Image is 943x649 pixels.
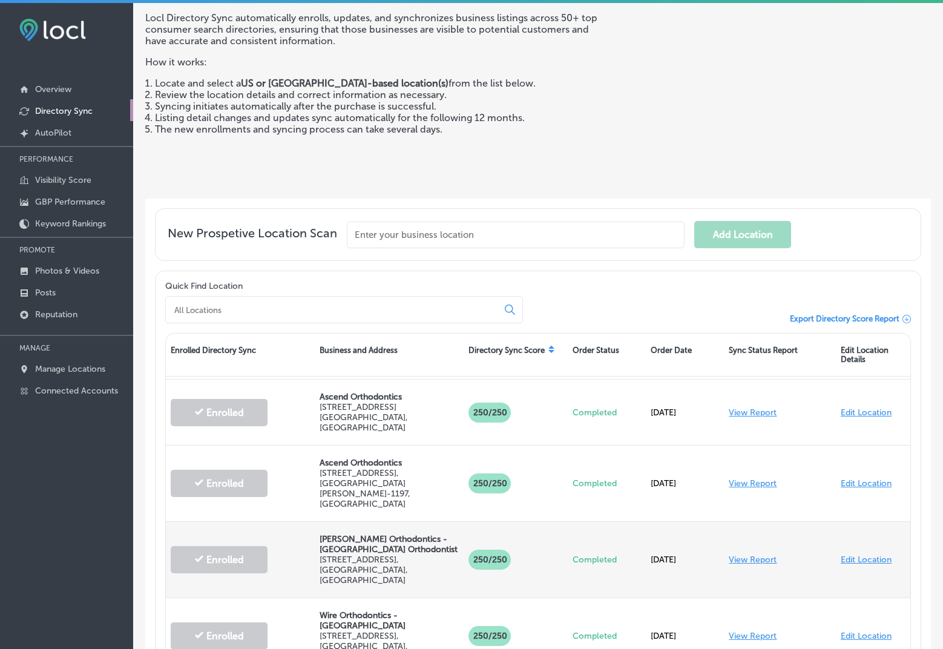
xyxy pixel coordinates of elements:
a: Edit Location [841,631,892,641]
p: [STREET_ADDRESS] [GEOGRAPHIC_DATA], [GEOGRAPHIC_DATA] [320,402,459,433]
div: [DATE] [646,466,724,501]
li: The new enrollments and syncing process can take several days. [155,124,611,135]
div: [DATE] [646,542,724,577]
li: Locate and select a from the list below. [155,77,611,89]
p: Posts [35,288,56,298]
a: View Report [729,407,777,418]
a: Edit Location [841,407,892,418]
div: [DATE] [646,395,724,430]
li: Review the location details and correct information as necessary. [155,89,611,100]
p: [STREET_ADDRESS] , [GEOGRAPHIC_DATA], [GEOGRAPHIC_DATA] [320,555,459,585]
button: Enrolled [171,470,268,497]
div: Order Status [568,334,646,376]
div: Enrolled Directory Sync [166,334,315,376]
p: Ascend Orthodontics [320,458,459,468]
p: 250 /250 [468,473,511,493]
p: Overview [35,84,71,94]
li: Listing detail changes and updates sync automatically for the following 12 months. [155,112,611,124]
p: Wire Orthodontics - [GEOGRAPHIC_DATA] [320,610,459,631]
li: Syncing initiates automatically after the purchase is successful. [155,100,611,112]
button: Add Location [694,221,791,248]
p: 250 /250 [468,403,511,423]
div: Edit Location Details [836,334,910,376]
div: Sync Status Report [724,334,836,376]
div: Order Date [646,334,724,376]
p: Completed [573,555,641,565]
div: Business and Address [315,334,464,376]
p: How it works: [145,47,611,68]
p: 250 /250 [468,550,511,570]
p: Keyword Rankings [35,219,106,229]
div: Directory Sync Score [464,334,568,376]
p: Locl Directory Sync automatically enrolls, updates, and synchronizes business listings across 50+... [145,12,611,47]
button: Enrolled [171,546,268,573]
strong: US or [GEOGRAPHIC_DATA]-based location(s) [241,77,448,89]
p: Photos & Videos [35,266,99,276]
img: fda3e92497d09a02dc62c9cd864e3231.png [19,19,86,41]
span: Export Directory Score Report [790,314,899,323]
label: Quick Find Location [165,281,243,291]
iframe: Locl: Directory Sync Overview [620,12,931,186]
p: Manage Locations [35,364,105,374]
p: Directory Sync [35,106,93,116]
p: Completed [573,631,641,641]
p: [STREET_ADDRESS] , [GEOGRAPHIC_DATA][PERSON_NAME]-1197, [GEOGRAPHIC_DATA] [320,468,459,509]
a: Edit Location [841,478,892,489]
a: View Report [729,478,777,489]
p: Visibility Score [35,175,91,185]
button: Enrolled [171,399,268,426]
p: GBP Performance [35,197,105,207]
p: Ascend Orthodontics [320,392,459,402]
p: Reputation [35,309,77,320]
p: Completed [573,478,641,489]
input: All Locations [173,305,495,315]
p: Completed [573,407,641,418]
input: Enter your business location [347,222,685,248]
span: New Prospetive Location Scan [168,226,337,248]
p: 250 /250 [468,626,511,646]
p: Connected Accounts [35,386,118,396]
p: [PERSON_NAME] Orthodontics - [GEOGRAPHIC_DATA] Orthodontist [320,534,459,555]
a: View Report [729,555,777,565]
a: Edit Location [841,555,892,565]
a: View Report [729,631,777,641]
p: AutoPilot [35,128,71,138]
